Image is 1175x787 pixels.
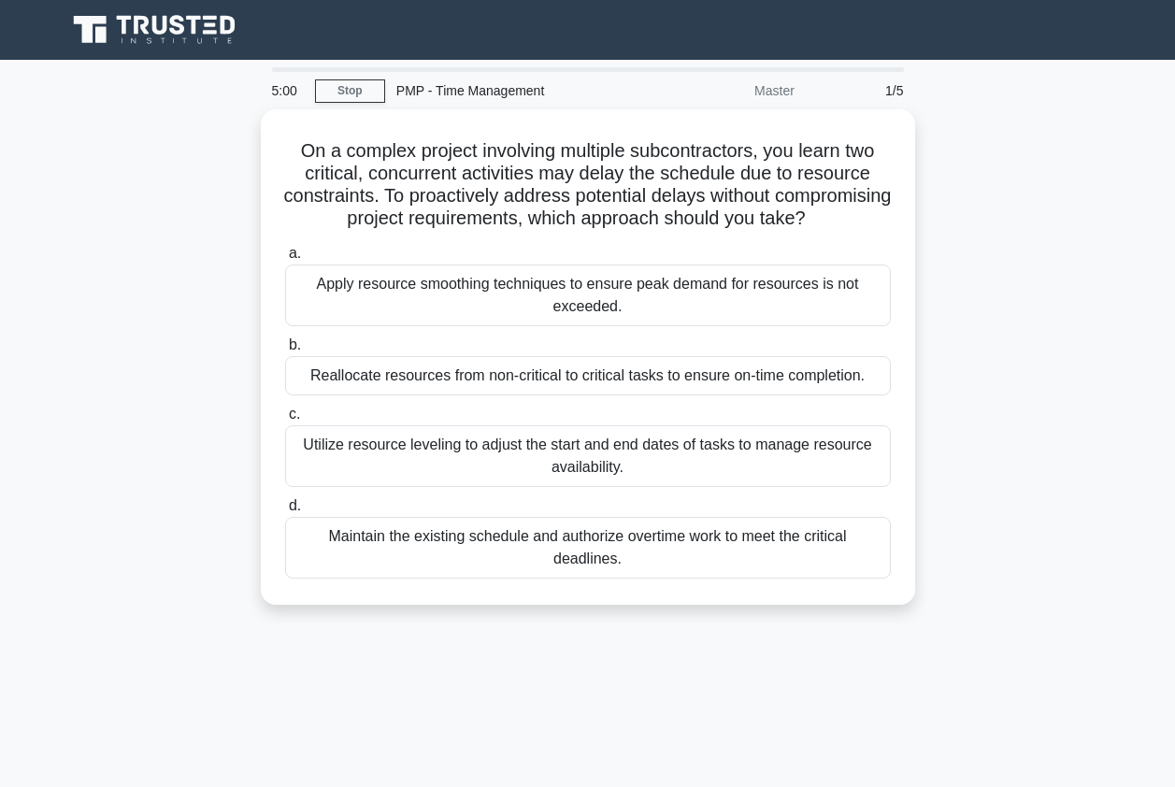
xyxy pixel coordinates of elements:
[806,72,915,109] div: 1/5
[289,336,301,352] span: b.
[285,265,891,326] div: Apply resource smoothing techniques to ensure peak demand for resources is not exceeded.
[289,406,300,422] span: c.
[315,79,385,103] a: Stop
[289,245,301,261] span: a.
[642,72,806,109] div: Master
[289,497,301,513] span: d.
[285,517,891,579] div: Maintain the existing schedule and authorize overtime work to meet the critical deadlines.
[285,356,891,395] div: Reallocate resources from non-critical to critical tasks to ensure on-time completion.
[385,72,642,109] div: PMP - Time Management
[285,425,891,487] div: Utilize resource leveling to adjust the start and end dates of tasks to manage resource availabil...
[283,139,893,231] h5: On a complex project involving multiple subcontractors, you learn two critical, concurrent activi...
[261,72,315,109] div: 5:00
